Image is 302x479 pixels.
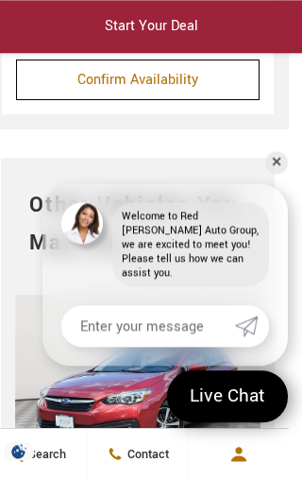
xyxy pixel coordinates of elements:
span: Live Chat [180,384,275,409]
a: Live Chat [167,370,288,422]
img: 2021 Subaru Impreza Premium [15,295,260,479]
a: Submit [235,305,269,347]
a: Confirm Availability [16,60,260,100]
span: Start Your Deal [105,16,198,36]
div: Welcome to Red [PERSON_NAME] Auto Group, we are excited to meet you! Please tell us how we can as... [112,202,269,286]
span: Search [24,445,66,462]
input: Enter your message [61,305,235,347]
button: Open user profile menu [189,430,289,477]
img: Agent profile photo [61,202,103,244]
span: Contact [123,445,169,462]
h2: Other Vehicles You May Like [29,186,246,262]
